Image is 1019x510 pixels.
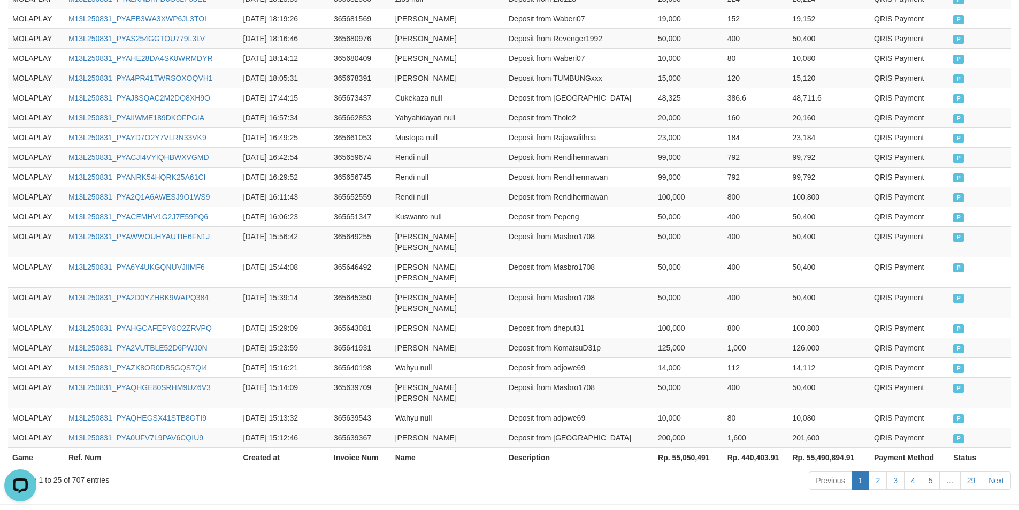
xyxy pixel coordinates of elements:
[8,207,64,226] td: MOLAPLAY
[654,287,723,318] td: 50,000
[330,88,391,108] td: 365673437
[870,88,949,108] td: QRIS Payment
[68,383,211,392] a: M13L250831_PYAQHGE80SRHM9UZ6V3
[953,114,964,123] span: PAID
[8,287,64,318] td: MOLAPLAY
[723,226,788,257] td: 400
[391,377,504,408] td: [PERSON_NAME] [PERSON_NAME]
[391,9,504,28] td: [PERSON_NAME]
[504,147,654,167] td: Deposit from Rendihermawan
[8,147,64,167] td: MOLAPLAY
[870,357,949,377] td: QRIS Payment
[788,447,870,467] th: Rp. 55,490,894.91
[654,68,723,88] td: 15,000
[870,147,949,167] td: QRIS Payment
[8,257,64,287] td: MOLAPLAY
[654,428,723,447] td: 200,000
[68,113,204,122] a: M13L250831_PYAIIWME189DKOFPGIA
[68,293,209,302] a: M13L250831_PYA2D0YZHBK9WAPQ384
[239,88,330,108] td: [DATE] 17:44:15
[391,408,504,428] td: Wahyu null
[654,28,723,48] td: 50,000
[391,147,504,167] td: Rendi null
[723,338,788,357] td: 1,000
[949,447,1011,467] th: Status
[504,226,654,257] td: Deposit from Masbro1708
[330,318,391,338] td: 365643081
[8,408,64,428] td: MOLAPLAY
[654,147,723,167] td: 99,000
[723,257,788,287] td: 400
[64,447,239,467] th: Ref. Num
[953,55,964,64] span: PAID
[723,127,788,147] td: 184
[239,257,330,287] td: [DATE] 15:44:08
[654,338,723,357] td: 125,000
[330,257,391,287] td: 365646492
[953,94,964,103] span: PAID
[4,4,36,36] button: Open LiveChat chat widget
[8,357,64,377] td: MOLAPLAY
[8,68,64,88] td: MOLAPLAY
[788,357,870,377] td: 14,112
[239,226,330,257] td: [DATE] 15:56:42
[239,428,330,447] td: [DATE] 15:12:46
[654,408,723,428] td: 10,000
[239,48,330,68] td: [DATE] 18:14:12
[723,167,788,187] td: 792
[391,338,504,357] td: [PERSON_NAME]
[870,338,949,357] td: QRIS Payment
[870,207,949,226] td: QRIS Payment
[953,213,964,222] span: PAID
[723,28,788,48] td: 400
[723,377,788,408] td: 400
[788,48,870,68] td: 10,080
[953,384,964,393] span: PAID
[8,377,64,408] td: MOLAPLAY
[8,226,64,257] td: MOLAPLAY
[8,48,64,68] td: MOLAPLAY
[654,257,723,287] td: 50,000
[68,344,208,352] a: M13L250831_PYA2VUTBLE52D6PWJ0N
[654,167,723,187] td: 99,000
[8,167,64,187] td: MOLAPLAY
[723,88,788,108] td: 386.6
[8,187,64,207] td: MOLAPLAY
[239,147,330,167] td: [DATE] 16:42:54
[723,428,788,447] td: 1,600
[654,108,723,127] td: 20,000
[504,357,654,377] td: Deposit from adjowe69
[504,48,654,68] td: Deposit from Waberi07
[391,207,504,226] td: Kuswanto null
[654,226,723,257] td: 50,000
[239,28,330,48] td: [DATE] 18:16:46
[870,68,949,88] td: QRIS Payment
[391,287,504,318] td: [PERSON_NAME] [PERSON_NAME]
[330,226,391,257] td: 365649255
[68,153,209,162] a: M13L250831_PYACJI4VYIQHBWXVGMD
[504,318,654,338] td: Deposit from dheput31
[239,338,330,357] td: [DATE] 15:23:59
[68,34,205,43] a: M13L250831_PYAS254GGTOU779L3LV
[68,94,210,102] a: M13L250831_PYAJ8SQAC2M2DQ8XH9O
[723,408,788,428] td: 80
[391,318,504,338] td: [PERSON_NAME]
[504,28,654,48] td: Deposit from Revenger1992
[391,257,504,287] td: [PERSON_NAME] [PERSON_NAME]
[8,470,417,485] div: Showing 1 to 25 of 707 entries
[953,35,964,44] span: PAID
[391,187,504,207] td: Rendi null
[330,127,391,147] td: 365661053
[330,187,391,207] td: 365652559
[788,257,870,287] td: 50,400
[8,318,64,338] td: MOLAPLAY
[953,263,964,272] span: PAID
[870,167,949,187] td: QRIS Payment
[391,447,504,467] th: Name
[870,127,949,147] td: QRIS Payment
[330,108,391,127] td: 365662853
[723,108,788,127] td: 160
[788,127,870,147] td: 23,184
[654,187,723,207] td: 100,000
[330,447,391,467] th: Invoice Num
